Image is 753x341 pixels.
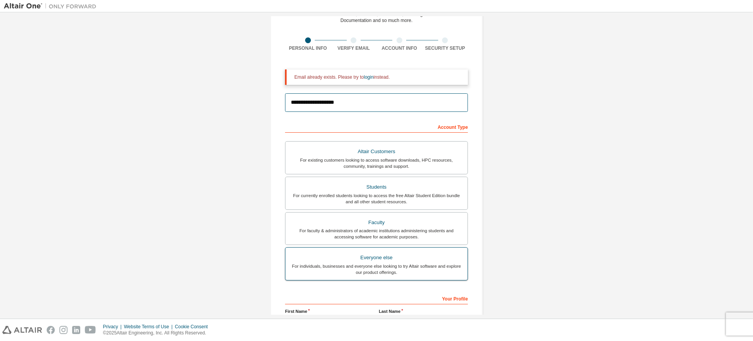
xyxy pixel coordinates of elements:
[290,192,463,205] div: For currently enrolled students looking to access the free Altair Student Edition bundle and all ...
[103,330,213,336] p: © 2025 Altair Engineering, Inc. All Rights Reserved.
[376,45,422,51] div: Account Info
[47,326,55,334] img: facebook.svg
[103,324,124,330] div: Privacy
[59,326,68,334] img: instagram.svg
[285,292,468,304] div: Your Profile
[422,45,468,51] div: Security Setup
[290,217,463,228] div: Faculty
[175,324,212,330] div: Cookie Consent
[379,308,468,314] label: Last Name
[72,326,80,334] img: linkedin.svg
[285,45,331,51] div: Personal Info
[364,74,373,80] a: login
[2,326,42,334] img: altair_logo.svg
[4,2,100,10] img: Altair One
[124,324,175,330] div: Website Terms of Use
[290,263,463,275] div: For individuals, businesses and everyone else looking to try Altair software and explore our prod...
[290,252,463,263] div: Everyone else
[285,308,374,314] label: First Name
[326,11,427,24] div: For Free Trials, Licenses, Downloads, Learning & Documentation and so much more.
[290,157,463,169] div: For existing customers looking to access software downloads, HPC resources, community, trainings ...
[290,182,463,192] div: Students
[285,120,468,133] div: Account Type
[290,146,463,157] div: Altair Customers
[290,228,463,240] div: For faculty & administrators of academic institutions administering students and accessing softwa...
[85,326,96,334] img: youtube.svg
[294,74,462,80] div: Email already exists. Please try to instead.
[331,45,377,51] div: Verify Email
